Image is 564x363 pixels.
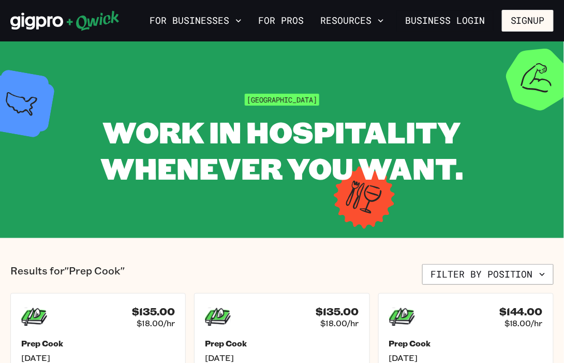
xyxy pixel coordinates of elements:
span: $18.00/hr [504,318,543,328]
button: For Businesses [145,12,246,30]
h4: $135.00 [316,305,359,318]
span: [GEOGRAPHIC_DATA] [245,94,319,106]
span: WORK IN HOSPITALITY WHENEVER YOU WANT. [101,112,464,187]
span: [DATE] [389,353,543,363]
a: For Pros [254,12,308,30]
span: [DATE] [205,353,359,363]
button: Resources [316,12,388,30]
a: Business Login [396,10,494,32]
button: Signup [502,10,554,32]
h5: Prep Cook [389,338,543,349]
span: [DATE] [21,353,175,363]
p: Results for "Prep Cook" [10,264,125,285]
h5: Prep Cook [205,338,359,349]
span: $18.00/hr [137,318,175,328]
h4: $144.00 [499,305,543,318]
button: Filter by position [422,264,554,285]
h5: Prep Cook [21,338,175,349]
h4: $135.00 [132,305,175,318]
span: $18.00/hr [321,318,359,328]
